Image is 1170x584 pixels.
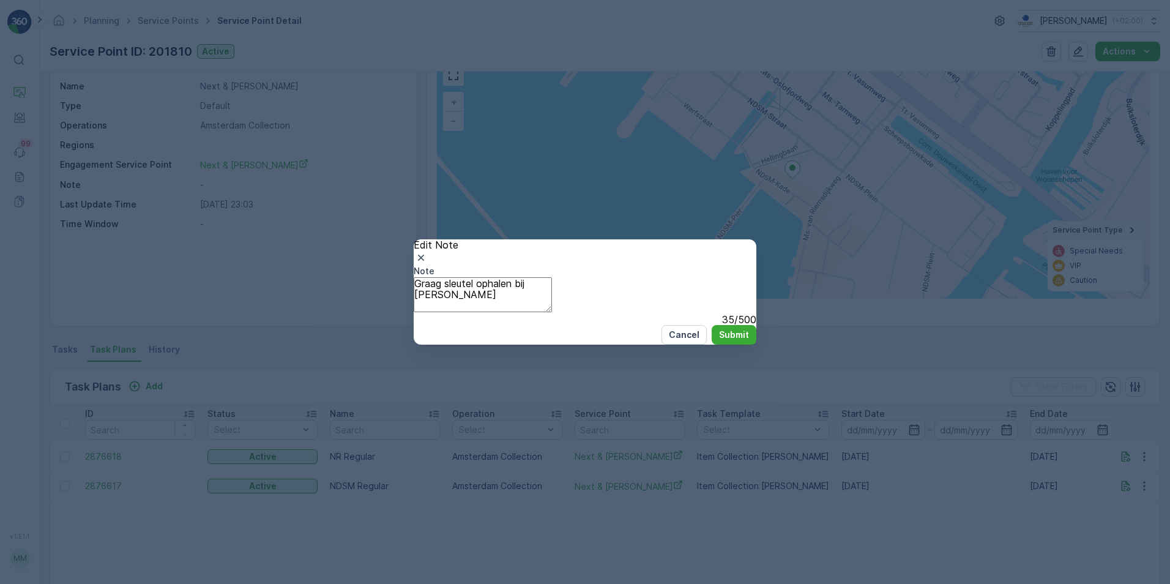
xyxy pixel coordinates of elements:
p: Cancel [669,329,699,341]
p: Submit [719,329,749,341]
button: Cancel [661,325,707,345]
button: Submit [712,325,756,345]
label: Note [414,266,434,276]
textarea: Graag sleutel ophalen bij [PERSON_NAME] [414,277,552,312]
p: 35 / 500 [722,314,756,325]
p: Edit Note [414,239,756,250]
